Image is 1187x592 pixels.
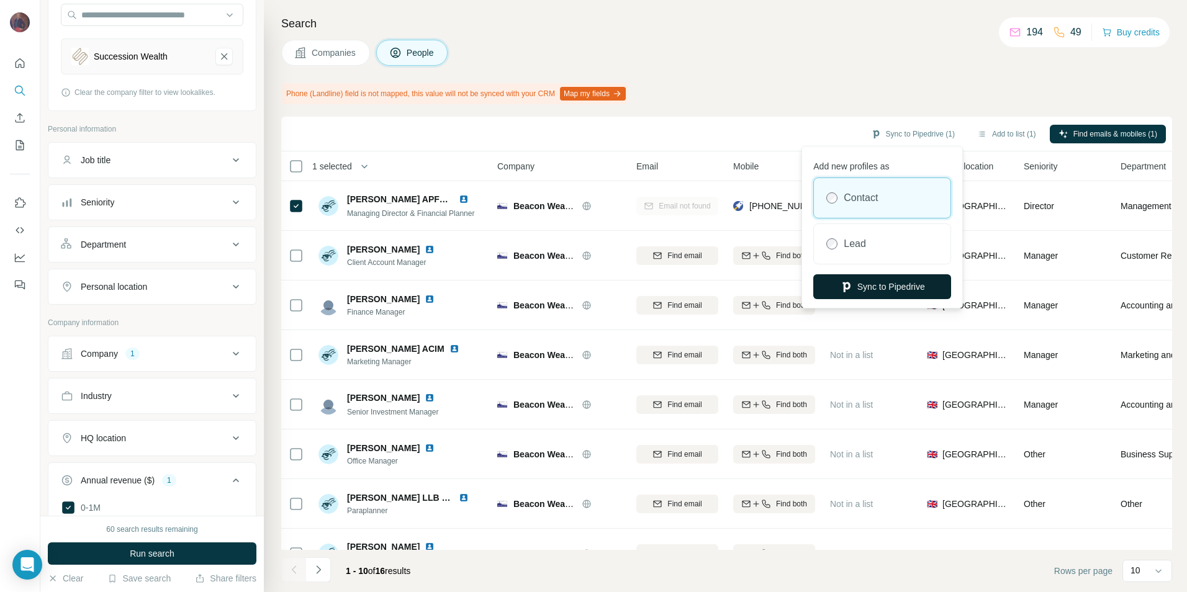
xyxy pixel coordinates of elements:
[733,445,815,464] button: Find both
[830,549,873,558] span: Not in a list
[10,12,30,32] img: Avatar
[48,187,256,217] button: Seniority
[81,474,155,487] div: Annual revenue ($)
[1024,300,1058,310] span: Manager
[927,547,937,560] span: 🇬🇧
[636,544,718,563] button: Find email
[48,123,256,135] p: Personal information
[497,160,535,173] span: Company
[425,393,435,403] img: LinkedIn logo
[318,295,338,315] img: Avatar
[733,246,815,265] button: Find both
[48,145,256,175] button: Job title
[281,83,628,104] div: Phone (Landline) field is not mapped, this value will not be synced with your CRM
[425,443,435,453] img: LinkedIn logo
[425,294,435,304] img: LinkedIn logo
[497,201,507,211] img: Logo of Beacon Wealth Management
[927,398,937,411] span: 🇬🇧
[74,87,215,98] span: Clear the company filter to view lookalikes.
[425,542,435,552] img: LinkedIn logo
[10,219,30,241] button: Use Surfe API
[318,494,338,514] img: Avatar
[425,244,435,254] img: LinkedIn logo
[560,87,626,101] button: Map my fields
[347,505,484,516] span: Paraplanner
[347,243,420,256] span: [PERSON_NAME]
[1024,160,1057,173] span: Seniority
[1121,160,1166,173] span: Department
[667,250,702,261] span: Find email
[830,449,873,459] span: Not in a list
[942,349,1009,361] span: [GEOGRAPHIC_DATA]
[1024,400,1058,410] span: Manager
[667,498,702,509] span: Find email
[48,339,256,369] button: Company1
[81,432,126,444] div: HQ location
[830,499,873,509] span: Not in a list
[942,498,1009,510] span: [GEOGRAPHIC_DATA]
[106,524,197,535] div: 60 search results remaining
[407,47,435,59] span: People
[346,566,368,576] span: 1 - 10
[368,566,376,576] span: of
[318,544,338,563] img: Avatar
[1070,25,1081,40] p: 49
[636,346,718,364] button: Find email
[10,274,30,296] button: Feedback
[636,296,718,315] button: Find email
[844,191,878,205] label: Contact
[347,442,420,454] span: [PERSON_NAME]
[10,107,30,129] button: Enrich CSV
[636,445,718,464] button: Find email
[76,501,101,514] span: 0-1M
[497,499,507,509] img: Logo of Beacon Wealth Management
[347,343,445,355] span: [PERSON_NAME] ACIM
[513,251,631,261] span: Beacon Wealth Management
[1024,350,1058,360] span: Manager
[1121,498,1142,510] span: Other
[497,400,507,410] img: Logo of Beacon Wealth Management
[942,448,1009,460] span: [GEOGRAPHIC_DATA]
[667,300,702,311] span: Find email
[347,257,449,268] span: Client Account Manager
[347,493,532,503] span: [PERSON_NAME] LLB hons, CeMAP, DipPFS
[862,125,964,143] button: Sync to Pipedrive (1)
[513,449,631,459] span: Beacon Wealth Management
[318,444,338,464] img: Avatar
[749,201,828,211] span: [PHONE_NUMBER]
[667,548,702,559] span: Find email
[215,48,233,65] button: Succession Wealth-remove-button
[513,300,631,310] span: Beacon Wealth Management
[636,395,718,414] button: Find email
[347,392,420,404] span: [PERSON_NAME]
[667,349,702,361] span: Find email
[107,572,171,585] button: Save search
[12,550,42,580] div: Open Intercom Messenger
[459,194,469,204] img: LinkedIn logo
[636,495,718,513] button: Find email
[927,349,937,361] span: 🇬🇧
[733,395,815,414] button: Find both
[1024,449,1045,459] span: Other
[10,52,30,74] button: Quick start
[776,498,807,509] span: Find both
[312,160,352,173] span: 1 selected
[733,200,743,212] img: provider rocketreach logo
[513,201,631,211] span: Beacon Wealth Management
[195,572,256,585] button: Share filters
[318,345,338,365] img: Avatar
[10,134,30,156] button: My lists
[927,498,937,510] span: 🇬🇧
[1054,565,1113,577] span: Rows per page
[281,15,1172,32] h4: Search
[1102,24,1160,41] button: Buy credits
[497,251,507,261] img: Logo of Beacon Wealth Management
[733,544,815,563] button: Find both
[813,155,951,173] p: Add new profiles as
[830,400,873,410] span: Not in a list
[459,493,469,503] img: LinkedIn logo
[48,317,256,328] p: Company information
[10,192,30,214] button: Use Surfe on LinkedIn
[125,348,140,359] div: 1
[318,395,338,415] img: Avatar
